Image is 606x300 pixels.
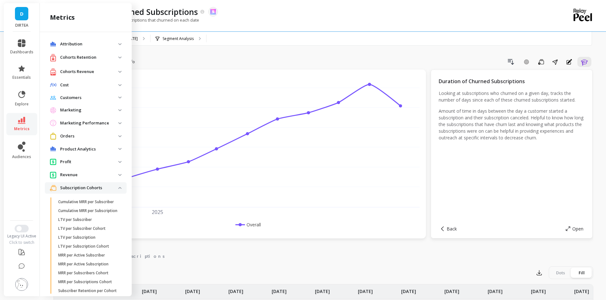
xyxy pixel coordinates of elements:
img: navigation item icon [50,120,56,126]
img: down caret icon [118,84,122,86]
img: profile picture [15,278,28,291]
div: Fill [571,268,592,278]
p: MRR per Active Subscription [58,262,108,267]
p: Orders [60,133,118,139]
img: navigation item icon [50,133,56,139]
p: Attribution [60,41,118,47]
p: Amount of time in days between the day a customer started a subscription and their subscription c... [439,108,585,141]
nav: Tabs [53,248,593,263]
h2: metrics [50,13,75,22]
img: navigation item icon [50,54,56,62]
img: down caret icon [118,135,122,137]
p: Marketing [60,107,118,113]
img: down caret icon [118,174,122,176]
span: audiences [12,154,31,159]
span: Subscriptions [115,253,164,259]
img: navigation item icon [50,158,56,165]
img: down caret icon [118,71,122,73]
p: Subscription Cohorts [60,185,118,191]
img: navigation item icon [50,107,56,113]
span: Open [572,226,583,232]
img: navigation item icon [50,68,56,76]
span: essentials [12,75,31,80]
p: [DATE] [401,284,416,295]
p: Segment Analysis [163,36,194,41]
p: Cohorts Retention [60,54,118,61]
p: Product Analytics [60,146,118,152]
p: MRR per Subscriptions Cohort [58,279,112,284]
p: Cohorts Revenue [60,69,118,75]
p: Profit [60,159,118,165]
p: Customers [60,95,118,101]
span: metrics [14,126,30,131]
img: navigation item icon [50,83,56,87]
p: [DATE] [444,284,459,295]
p: Subscriber Retention per Cohort [58,288,117,293]
p: LTV per Subscription Cohort [58,244,109,249]
p: [DATE] [142,284,157,295]
div: Click to switch [4,240,40,245]
img: down caret icon [118,43,122,45]
img: down caret icon [118,161,122,163]
p: MRR per Active Subscriber [58,253,105,258]
span: Duration of Churned Subscriptions [439,78,525,85]
button: Open [566,226,583,232]
p: Cumulative MRR per Subscriber [58,199,114,204]
img: down caret icon [118,122,122,124]
p: MRR per Subscribers Cohort [58,270,108,276]
p: [DATE] [315,284,330,295]
p: Revenue [60,172,118,178]
p: LTV per Subscriber [58,217,92,222]
img: down caret icon [118,187,122,189]
div: Dots [550,268,571,278]
img: navigation item icon [50,42,56,47]
img: down caret icon [118,109,122,111]
p: Cumulative MRR per Subscription [58,208,117,213]
img: api.skio.svg [210,9,216,15]
p: [DATE] [574,284,589,295]
p: Looking at subscriptions who churned on a given day, tracks the number of days since each of thes... [439,90,585,103]
img: navigation item icon [50,171,56,178]
button: Switch to New UI [15,225,29,232]
img: down caret icon [118,148,122,150]
span: D [20,10,24,17]
img: navigation item icon [50,185,56,191]
span: explore [15,102,29,107]
p: [DATE] [358,284,373,295]
img: navigation item icon [50,146,56,151]
p: [DATE] [531,284,546,295]
span: Back [447,226,457,232]
span: dashboards [10,50,33,55]
p: LTV per Subscriber Cohort [58,226,106,231]
p: Marketing Performance [60,120,118,126]
p: [DATE] [185,284,200,295]
p: [DATE] [228,284,243,295]
button: Back [440,226,457,232]
p: [DATE] [488,284,503,295]
p: DIRTEA [10,23,33,28]
p: LTV per Subscription [58,235,95,240]
img: navigation item icon [50,96,56,100]
p: Cost [60,82,118,88]
p: [DATE] [272,284,287,295]
img: down caret icon [118,57,122,58]
div: Legacy UI Active [4,234,40,239]
img: down caret icon [118,97,122,98]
